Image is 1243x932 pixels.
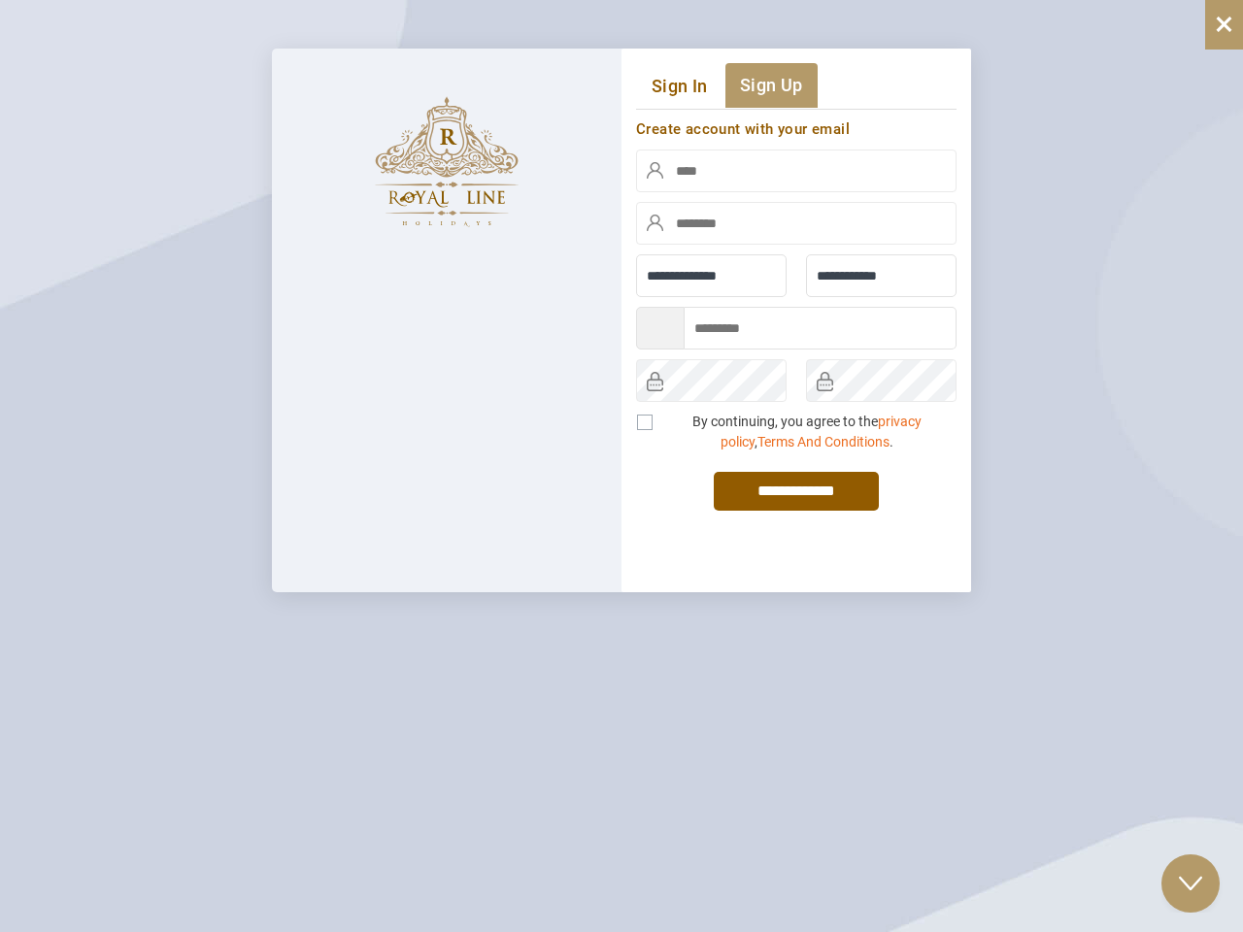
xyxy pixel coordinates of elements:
[757,434,890,449] a: Terms And Conditions
[692,414,922,449] label: By continuing, you agree to the , .
[725,63,818,108] a: Sign Up
[1161,854,1224,913] iframe: chat widget
[884,332,1224,837] iframe: chat widget
[626,110,966,150] div: Create account with your email
[636,63,723,110] a: Sign In
[884,859,1224,903] iframe: chat widget
[357,96,535,227] img: The Royal Line Holidays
